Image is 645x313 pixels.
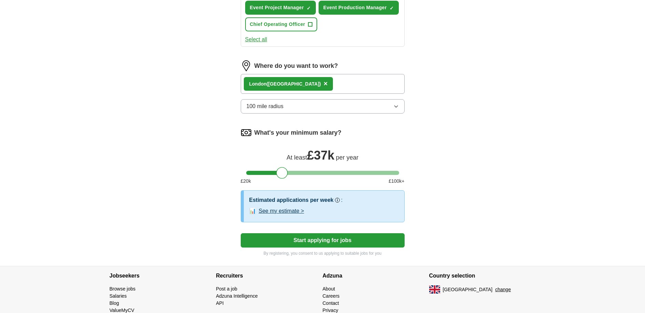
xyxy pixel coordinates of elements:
[216,286,237,292] a: Post a job
[267,81,321,87] span: ([GEOGRAPHIC_DATA])
[249,196,334,204] h3: Estimated applications per week
[307,5,311,11] span: ✓
[250,4,304,11] span: Event Project Manager
[495,286,511,293] button: change
[323,293,340,299] a: Careers
[249,207,256,215] span: 📊
[110,286,136,292] a: Browse jobs
[324,79,328,89] button: ×
[341,196,342,204] h3: :
[254,61,338,71] label: Where do you want to work?
[307,148,334,162] span: £ 37k
[247,102,284,110] span: 100 mile radius
[390,5,394,11] span: ✓
[245,1,316,15] button: Event Project Manager✓
[245,17,317,31] button: Chief Operating Officer
[241,233,405,248] button: Start applying for jobs
[443,286,493,293] span: [GEOGRAPHIC_DATA]
[245,35,267,44] button: Select all
[319,1,399,15] button: Event Production Manager✓
[249,81,264,87] strong: Londo
[323,286,335,292] a: About
[254,128,341,137] label: What's your minimum salary?
[324,80,328,87] span: ×
[241,99,405,114] button: 100 mile radius
[323,4,387,11] span: Event Production Manager
[110,308,135,313] a: ValueMyCV
[336,154,359,161] span: per year
[250,21,305,28] span: Chief Operating Officer
[241,250,405,256] p: By registering, you consent to us applying to suitable jobs for you
[216,293,258,299] a: Adzuna Intelligence
[110,293,127,299] a: Salaries
[110,300,119,306] a: Blog
[241,127,252,138] img: salary.png
[259,207,304,215] button: See my estimate >
[241,60,252,71] img: location.png
[241,178,251,185] span: £ 20 k
[323,308,338,313] a: Privacy
[249,80,321,88] div: n
[286,154,307,161] span: At least
[429,266,536,285] h4: Country selection
[323,300,339,306] a: Contact
[216,300,224,306] a: API
[429,285,440,294] img: UK flag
